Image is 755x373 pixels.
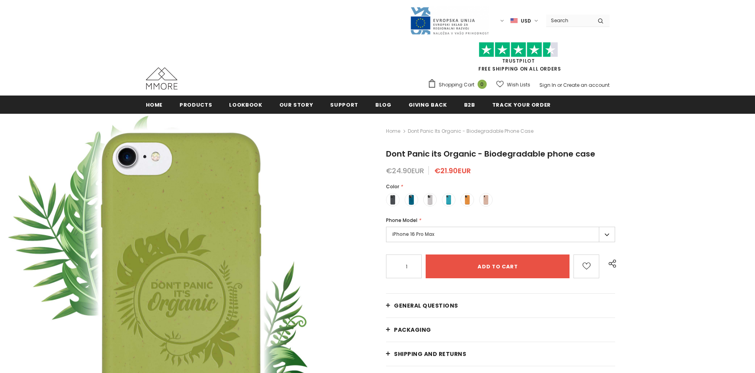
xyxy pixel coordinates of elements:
[330,101,358,109] span: support
[464,96,475,113] a: B2B
[146,67,178,90] img: MMORE Cases
[426,254,570,278] input: Add to cart
[563,82,610,88] a: Create an account
[428,46,610,72] span: FREE SHIPPING ON ALL ORDERS
[386,294,615,318] a: General Questions
[409,96,447,113] a: Giving back
[386,148,595,159] span: Dont Panic its Organic - Biodegradable phone case
[330,96,358,113] a: support
[479,42,558,57] img: Trust Pilot Stars
[394,326,431,334] span: PACKAGING
[408,126,533,136] span: Dont Panic its Organic - Biodegradable phone case
[386,227,615,242] label: iPhone 16 Pro Max
[279,101,313,109] span: Our Story
[409,101,447,109] span: Giving back
[410,17,489,24] a: Javni Razpis
[386,166,424,176] span: €24.90EUR
[410,6,489,35] img: Javni Razpis
[546,15,592,26] input: Search Site
[386,217,417,224] span: Phone Model
[439,81,474,89] span: Shopping Cart
[146,96,163,113] a: Home
[394,302,458,310] span: General Questions
[386,126,400,136] a: Home
[180,101,212,109] span: Products
[386,183,399,190] span: Color
[146,101,163,109] span: Home
[386,342,615,366] a: Shipping and returns
[375,101,392,109] span: Blog
[496,78,530,92] a: Wish Lists
[434,166,471,176] span: €21.90EUR
[521,17,531,25] span: USD
[510,17,518,24] img: USD
[428,79,491,91] a: Shopping Cart 0
[394,350,466,358] span: Shipping and returns
[478,80,487,89] span: 0
[507,81,530,89] span: Wish Lists
[229,101,262,109] span: Lookbook
[492,96,551,113] a: Track your order
[375,96,392,113] a: Blog
[229,96,262,113] a: Lookbook
[539,82,556,88] a: Sign In
[557,82,562,88] span: or
[502,57,535,64] a: Trustpilot
[386,318,615,342] a: PACKAGING
[180,96,212,113] a: Products
[279,96,313,113] a: Our Story
[464,101,475,109] span: B2B
[492,101,551,109] span: Track your order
